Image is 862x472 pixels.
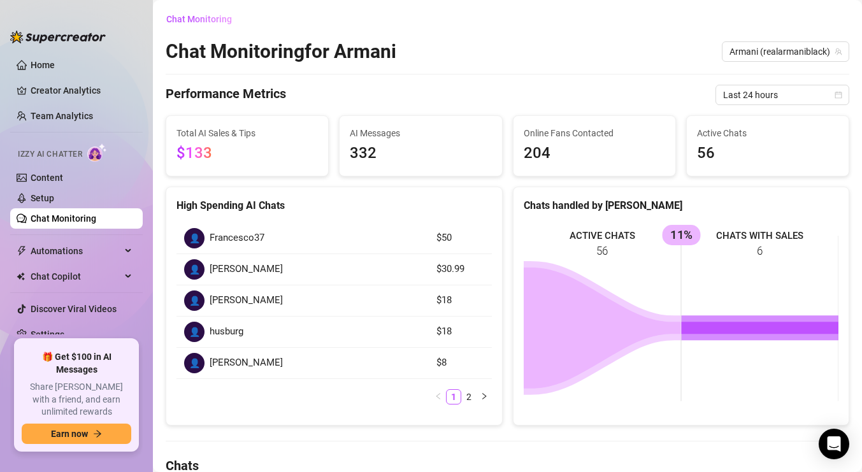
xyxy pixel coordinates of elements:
img: logo-BBDzfeDw.svg [10,31,106,43]
span: Automations [31,241,121,261]
div: Open Intercom Messenger [819,429,849,459]
div: 👤 [184,290,205,311]
span: Izzy AI Chatter [18,148,82,161]
span: Total AI Sales & Tips [176,126,318,140]
h4: Performance Metrics [166,85,286,105]
span: Share [PERSON_NAME] with a friend, and earn unlimited rewards [22,381,131,418]
span: Chat Monitoring [166,14,232,24]
a: Creator Analytics [31,80,133,101]
span: Chat Copilot [31,266,121,287]
span: Armani (realarmaniblack) [729,42,842,61]
article: $18 [436,324,484,340]
article: $50 [436,231,484,246]
a: Chat Monitoring [31,213,96,224]
span: thunderbolt [17,246,27,256]
a: Team Analytics [31,111,93,121]
li: Next Page [477,389,492,404]
button: right [477,389,492,404]
span: 🎁 Get $100 in AI Messages [22,351,131,376]
img: Chat Copilot [17,272,25,281]
span: Francesco37 [210,231,264,246]
div: Chats handled by [PERSON_NAME] [524,197,839,213]
span: Active Chats [697,126,838,140]
span: $133 [176,144,212,162]
div: 👤 [184,322,205,342]
img: AI Chatter [87,143,107,162]
button: left [431,389,446,404]
span: right [480,392,488,400]
button: Chat Monitoring [166,9,242,29]
a: Setup [31,193,54,203]
a: Settings [31,329,64,340]
span: [PERSON_NAME] [210,293,283,308]
a: 2 [462,390,476,404]
span: 204 [524,141,665,166]
article: $30.99 [436,262,484,277]
span: team [835,48,842,55]
a: Home [31,60,55,70]
article: $8 [436,355,484,371]
span: [PERSON_NAME] [210,262,283,277]
span: Last 24 hours [723,85,842,104]
li: 2 [461,389,477,404]
span: arrow-right [93,429,102,438]
span: left [435,392,442,400]
span: husburg [210,324,243,340]
button: Earn nowarrow-right [22,424,131,444]
a: 1 [447,390,461,404]
h2: Chat Monitoring for Armani [166,39,396,64]
div: 👤 [184,259,205,280]
span: AI Messages [350,126,491,140]
a: Content [31,173,63,183]
li: 1 [446,389,461,404]
span: 56 [697,141,838,166]
a: Discover Viral Videos [31,304,117,314]
div: 👤 [184,228,205,248]
span: [PERSON_NAME] [210,355,283,371]
span: Online Fans Contacted [524,126,665,140]
span: calendar [835,91,842,99]
div: 👤 [184,353,205,373]
article: $18 [436,293,484,308]
div: High Spending AI Chats [176,197,492,213]
span: Earn now [51,429,88,439]
li: Previous Page [431,389,446,404]
span: 332 [350,141,491,166]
